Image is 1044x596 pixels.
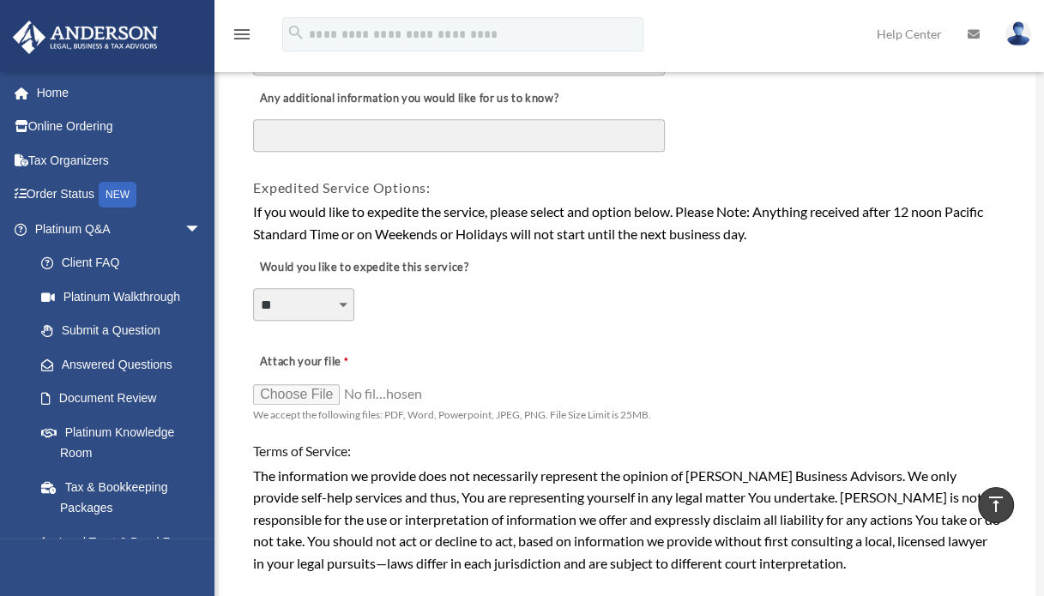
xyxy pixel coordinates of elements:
[99,182,136,208] div: NEW
[986,494,1006,515] i: vertical_align_top
[287,23,305,42] i: search
[184,212,219,247] span: arrow_drop_down
[253,408,651,421] span: We accept the following files: PDF, Word, Powerpoint, JPEG, PNG. File Size Limit is 25MB.
[253,465,1001,575] div: The information we provide does not necessarily represent the opinion of [PERSON_NAME] Business A...
[12,212,227,246] a: Platinum Q&Aarrow_drop_down
[12,110,227,144] a: Online Ordering
[253,350,425,374] label: Attach your file
[232,24,252,45] i: menu
[253,442,1001,461] h4: Terms of Service:
[12,143,227,178] a: Tax Organizers
[24,280,227,314] a: Platinum Walkthrough
[24,525,227,559] a: Land Trust & Deed Forum
[253,179,431,196] span: Expedited Service Options:
[24,415,227,470] a: Platinum Knowledge Room
[253,87,563,111] label: Any additional information you would like for us to know?
[12,75,227,110] a: Home
[12,178,227,213] a: Order StatusNEW
[232,30,252,45] a: menu
[253,256,473,280] label: Would you like to expedite this service?
[253,201,1001,244] div: If you would like to expedite the service, please select and option below. Please Note: Anything ...
[978,487,1014,523] a: vertical_align_top
[1005,21,1031,46] img: User Pic
[24,246,227,280] a: Client FAQ
[24,314,227,348] a: Submit a Question
[8,21,163,54] img: Anderson Advisors Platinum Portal
[24,347,227,382] a: Answered Questions
[24,382,219,416] a: Document Review
[24,470,227,525] a: Tax & Bookkeeping Packages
